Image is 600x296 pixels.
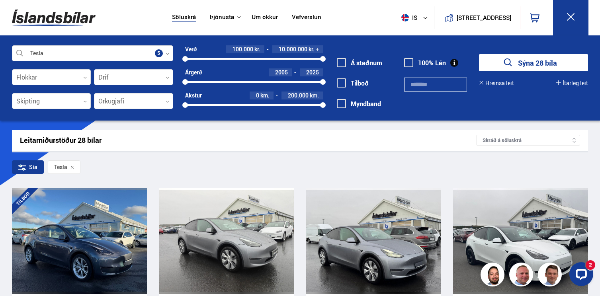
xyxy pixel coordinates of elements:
span: 0 [256,92,259,99]
button: Hreinsa leit [479,80,514,86]
span: km. [260,92,270,99]
button: Þjónusta [210,14,234,21]
a: [STREET_ADDRESS] [438,6,516,29]
button: Ítarleg leit [556,80,588,86]
img: siFngHWaQ9KaOqBr.png [510,264,534,288]
span: + [316,46,319,53]
span: 200.000 [288,92,309,99]
label: Á staðnum [337,59,382,66]
span: Tesla [54,164,67,170]
button: [STREET_ADDRESS] [460,14,508,21]
span: 10.000.000 [279,45,307,53]
span: kr. [254,46,260,53]
a: Söluskrá [172,14,196,22]
span: 2005 [275,68,288,76]
span: 2025 [306,68,319,76]
span: km. [310,92,319,99]
span: is [398,14,418,21]
a: Vefverslun [292,14,321,22]
label: Tilboð [337,80,369,87]
span: kr. [309,46,315,53]
a: Um okkur [252,14,278,22]
button: Sýna 28 bíla [479,54,588,71]
div: Akstur [185,92,202,99]
span: 100.000 [233,45,253,53]
div: Skráð á söluskrá [476,135,580,146]
label: Myndband [337,100,381,107]
div: Leitarniðurstöður 28 bílar [20,136,477,144]
iframe: LiveChat chat widget [563,259,596,292]
div: Árgerð [185,69,202,76]
button: is [398,6,434,29]
img: svg+xml;base64,PHN2ZyB4bWxucz0iaHR0cDovL3d3dy53My5vcmcvMjAwMC9zdmciIHdpZHRoPSI1MTIiIGhlaWdodD0iNT... [401,14,409,21]
img: G0Ugv5HjCgRt.svg [12,5,96,31]
img: FbJEzSuNWCJXmdc-.webp [539,264,563,288]
label: 100% Lán [404,59,446,66]
img: nhp88E3Fdnt1Opn2.png [482,264,506,288]
div: Sía [12,160,44,174]
div: Verð [185,46,197,53]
